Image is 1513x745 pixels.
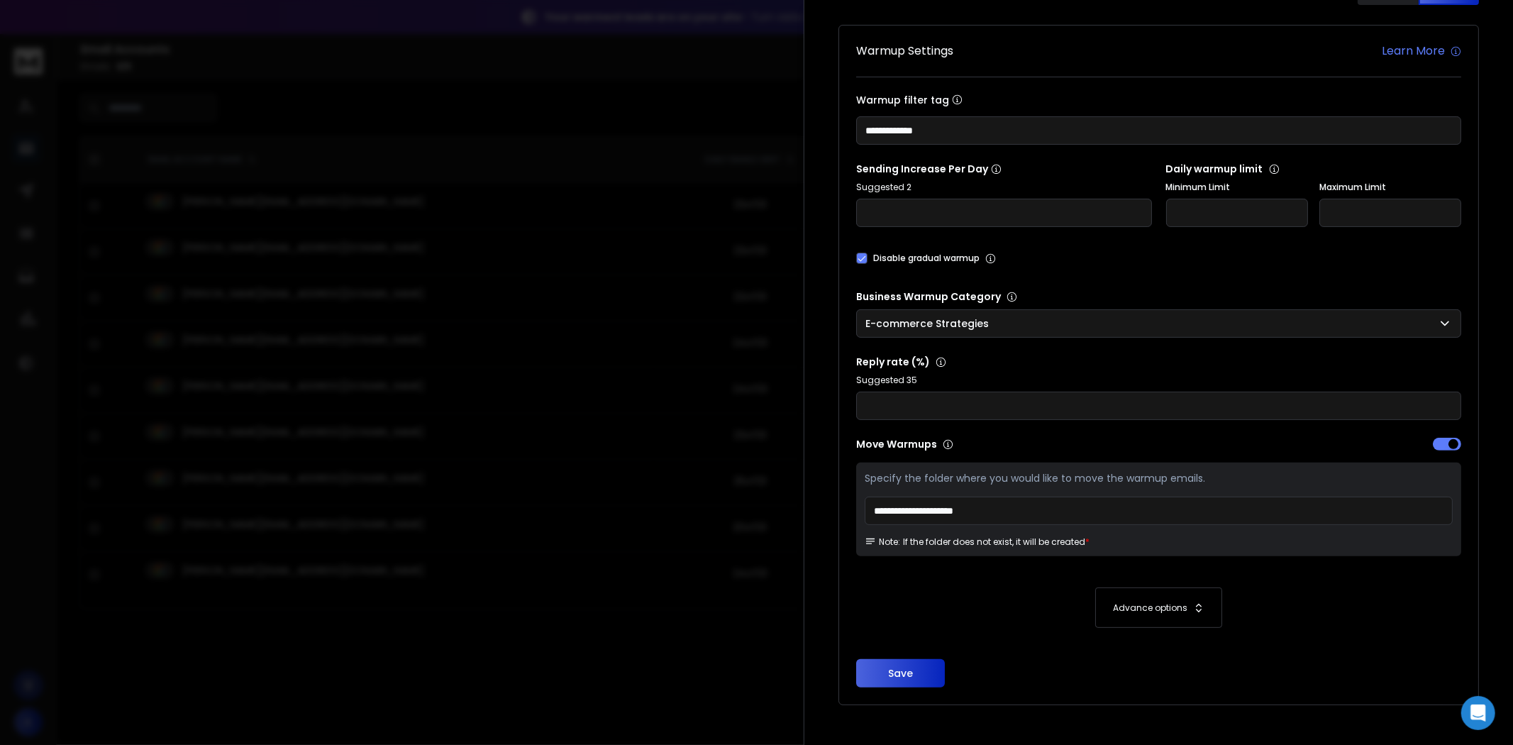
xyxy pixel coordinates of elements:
[1166,162,1462,176] p: Daily warmup limit
[1113,602,1187,614] p: Advance options
[856,375,1461,386] p: Suggested 35
[856,355,1461,369] p: Reply rate (%)
[856,43,953,60] h1: Warmup Settings
[1319,182,1461,193] label: Maximum Limit
[1166,182,1308,193] label: Minimum Limit
[856,437,1155,451] p: Move Warmups
[865,316,994,331] p: E-commerce Strategies
[856,182,1152,193] p: Suggested 2
[865,536,900,548] span: Note:
[1382,43,1461,60] a: Learn More
[1461,696,1495,730] div: Open Intercom Messenger
[865,471,1453,485] p: Specify the folder where you would like to move the warmup emails.
[873,253,980,264] label: Disable gradual warmup
[903,536,1085,548] p: If the folder does not exist, it will be created
[870,587,1447,628] button: Advance options
[856,162,1152,176] p: Sending Increase Per Day
[856,659,945,688] button: Save
[856,289,1461,304] p: Business Warmup Category
[856,94,1461,105] label: Warmup filter tag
